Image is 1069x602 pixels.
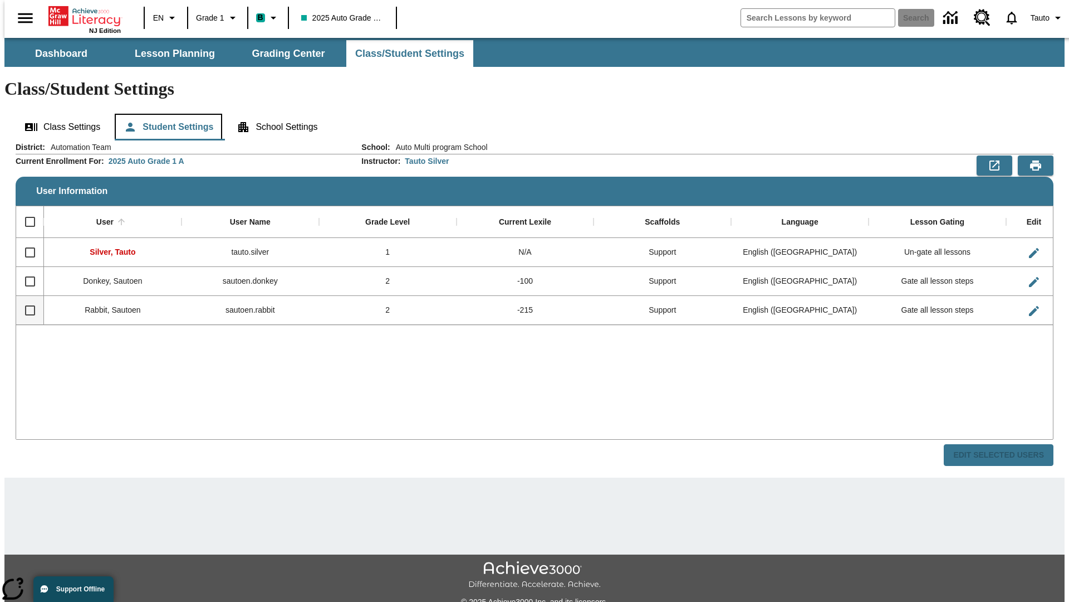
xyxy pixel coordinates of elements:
[230,217,271,227] div: User Name
[89,27,121,34] span: NJ Edition
[741,9,895,27] input: search field
[361,157,400,166] h2: Instructor :
[16,142,1053,467] div: User Information
[135,47,215,60] span: Lesson Planning
[35,47,87,60] span: Dashboard
[869,296,1006,325] div: Gate all lesson steps
[16,157,104,166] h2: Current Enrollment For :
[85,305,140,314] span: Rabbit, Sautoen
[910,217,964,227] div: Lesson Gating
[319,238,457,267] div: 1
[148,8,184,28] button: Language: EN, Select a language
[594,267,731,296] div: Support
[4,40,474,67] div: SubNavbar
[115,114,222,140] button: Student Settings
[346,40,473,67] button: Class/Student Settings
[967,3,997,33] a: Resource Center, Will open in new tab
[365,217,410,227] div: Grade Level
[319,267,457,296] div: 2
[1027,217,1041,227] div: Edit
[1026,8,1069,28] button: Profile/Settings
[233,40,344,67] button: Grading Center
[997,3,1026,32] a: Notifications
[228,114,326,140] button: School Settings
[182,267,319,296] div: sautoen.donkey
[192,8,244,28] button: Grade: Grade 1, Select a grade
[258,11,263,25] span: B
[252,47,325,60] span: Grading Center
[361,143,390,152] h2: School :
[355,47,464,60] span: Class/Student Settings
[936,3,967,33] a: Data Center
[196,12,224,24] span: Grade 1
[83,276,142,285] span: Donkey, Sautoen
[594,296,731,325] div: Support
[182,296,319,325] div: sautoen.rabbit
[457,238,594,267] div: N/A
[1023,271,1045,293] button: Edit User
[33,576,114,602] button: Support Offline
[45,142,111,153] span: Automation Team
[390,142,488,153] span: Auto Multi program School
[457,296,594,325] div: -215
[9,2,42,35] button: Open side menu
[16,114,109,140] button: Class Settings
[96,217,114,227] div: User
[36,186,107,196] span: User Information
[56,585,105,593] span: Support Offline
[594,238,731,267] div: Support
[16,114,1053,140] div: Class/Student Settings
[1023,300,1045,322] button: Edit User
[16,143,45,152] h2: District :
[731,296,869,325] div: English (US)
[1031,12,1050,24] span: Tauto
[4,38,1065,67] div: SubNavbar
[301,12,384,24] span: 2025 Auto Grade 1 A
[48,5,121,27] a: Home
[90,247,135,256] span: Silver, Tauto
[499,217,551,227] div: Current Lexile
[645,217,680,227] div: Scaffolds
[252,8,285,28] button: Boost Class color is teal. Change class color
[731,238,869,267] div: English (US)
[109,156,184,167] div: 2025 Auto Grade 1 A
[869,267,1006,296] div: Gate all lesson steps
[457,267,594,296] div: -100
[4,79,1065,99] h1: Class/Student Settings
[48,4,121,34] div: Home
[6,40,117,67] button: Dashboard
[782,217,818,227] div: Language
[153,12,164,24] span: EN
[468,561,601,590] img: Achieve3000 Differentiate Accelerate Achieve
[182,238,319,267] div: tauto.silver
[869,238,1006,267] div: Un-gate all lessons
[405,156,449,167] div: Tauto Silver
[1018,156,1053,176] button: Print Preview
[731,267,869,296] div: English (US)
[1023,242,1045,264] button: Edit User
[977,156,1012,176] button: Export to CSV
[319,296,457,325] div: 2
[119,40,231,67] button: Lesson Planning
